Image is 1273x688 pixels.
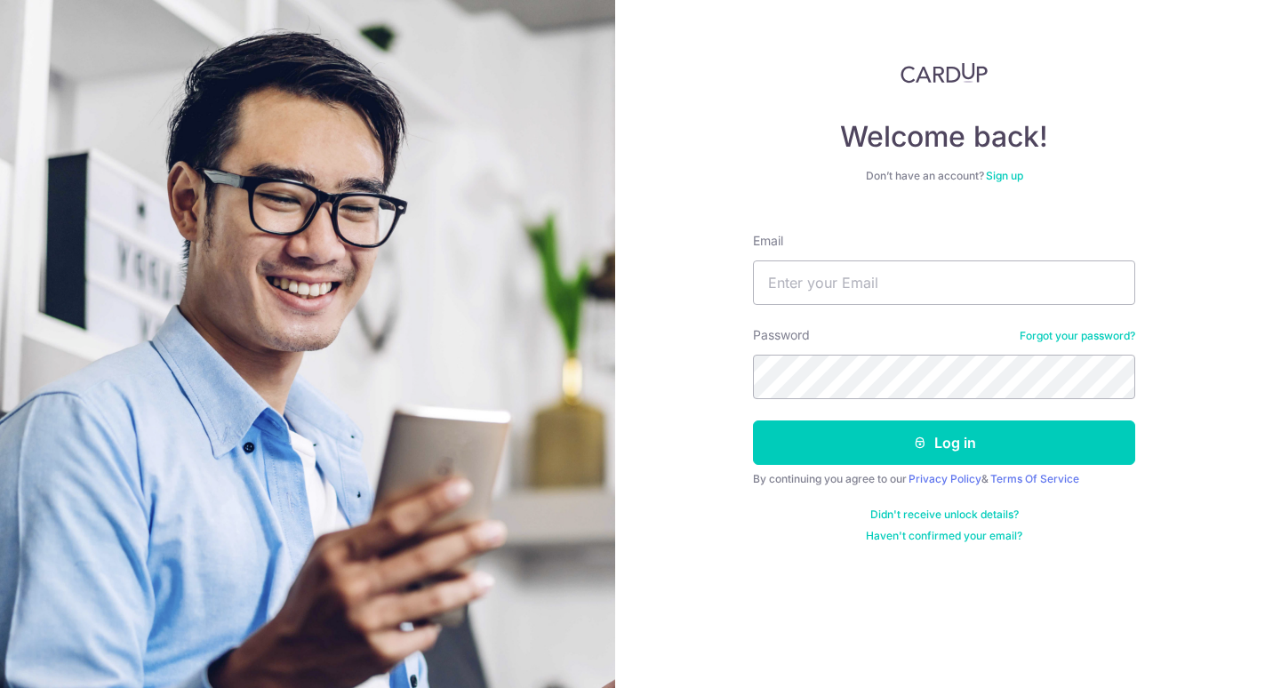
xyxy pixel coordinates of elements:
[753,420,1135,465] button: Log in
[866,529,1022,543] a: Haven't confirmed your email?
[753,260,1135,305] input: Enter your Email
[909,472,981,485] a: Privacy Policy
[753,119,1135,155] h4: Welcome back!
[753,169,1135,183] div: Don’t have an account?
[753,472,1135,486] div: By continuing you agree to our &
[753,232,783,250] label: Email
[753,326,810,344] label: Password
[901,62,988,84] img: CardUp Logo
[990,472,1079,485] a: Terms Of Service
[986,169,1023,182] a: Sign up
[1020,329,1135,343] a: Forgot your password?
[870,508,1019,522] a: Didn't receive unlock details?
